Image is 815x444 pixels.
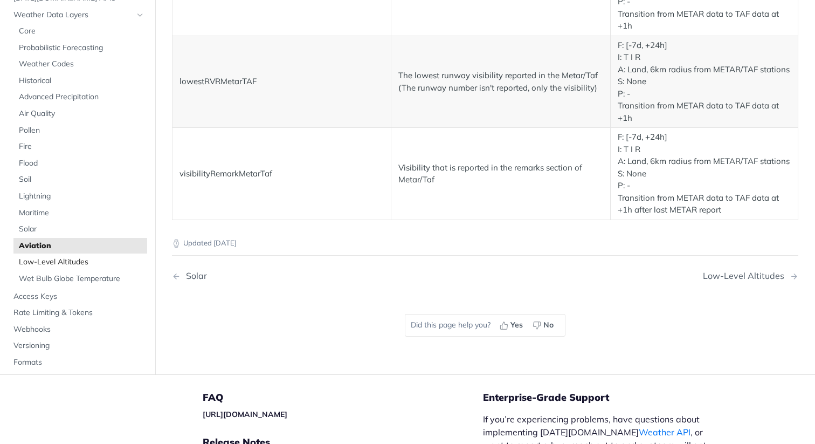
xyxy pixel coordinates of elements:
[13,23,147,39] a: Core
[172,271,440,281] a: Previous Page: Solar
[19,59,144,70] span: Weather Codes
[13,254,147,270] a: Low-Level Altitudes
[13,221,147,237] a: Solar
[13,357,144,368] span: Formats
[179,168,384,180] p: visibilityRemarkMetarTaf
[543,319,554,331] span: No
[19,240,144,251] span: Aviation
[19,141,144,152] span: Fire
[510,319,523,331] span: Yes
[8,6,147,23] a: Weather Data LayersHide subpages for Weather Data Layers
[13,237,147,254] a: Aviation
[703,271,798,281] a: Next Page: Low-Level Altitudes
[13,373,144,384] span: Pagination
[13,188,147,204] a: Lightning
[496,317,529,333] button: Yes
[19,92,144,103] span: Advanced Precipitation
[19,26,144,37] span: Core
[8,305,147,321] a: Rate Limiting & Tokens
[19,125,144,135] span: Pollen
[19,191,144,202] span: Lightning
[618,131,791,216] p: F: [-7d, +24h] I: T I R A: Land, 6km radius from METAR/TAF stations S: None P: - Transition from ...
[483,391,735,404] h5: Enterprise-Grade Support
[405,314,565,337] div: Did this page help you?
[13,9,133,20] span: Weather Data Layers
[13,106,147,122] a: Air Quality
[13,172,147,188] a: Soil
[19,108,144,119] span: Air Quality
[703,271,790,281] div: Low-Level Altitudes
[13,291,144,302] span: Access Keys
[8,288,147,304] a: Access Keys
[13,271,147,287] a: Wet Bulb Globe Temperature
[19,76,144,86] span: Historical
[13,340,144,351] span: Versioning
[19,158,144,169] span: Flood
[13,155,147,172] a: Flood
[179,76,384,88] p: lowestRVRMetarTAF
[13,139,147,155] a: Fire
[13,73,147,89] a: Historical
[172,260,798,292] nav: Pagination Controls
[13,56,147,72] a: Weather Codes
[8,371,147,387] a: Pagination
[13,308,144,318] span: Rate Limiting & Tokens
[13,39,147,56] a: Probabilistic Forecasting
[639,427,690,438] a: Weather API
[8,338,147,354] a: Versioning
[13,89,147,105] a: Advanced Precipitation
[529,317,560,333] button: No
[172,238,798,249] p: Updated [DATE]
[13,204,147,221] a: Maritime
[8,354,147,371] a: Formats
[618,39,791,125] p: F: [-7d, +24h] I: T I R A: Land, 6km radius from METAR/TAF stations S: None P: - Transition from ...
[19,42,144,53] span: Probabilistic Forecasting
[19,174,144,185] span: Soil
[203,391,483,404] h5: FAQ
[19,207,144,218] span: Maritime
[181,271,207,281] div: Solar
[398,70,603,94] p: The lowest runway visibility reported in the Metar/Taf (The runway number isn't reported, only th...
[136,10,144,19] button: Hide subpages for Weather Data Layers
[13,324,144,334] span: Webhooks
[19,257,144,268] span: Low-Level Altitudes
[19,224,144,235] span: Solar
[13,122,147,138] a: Pollen
[19,274,144,284] span: Wet Bulb Globe Temperature
[8,321,147,337] a: Webhooks
[398,162,603,186] p: Visibility that is reported in the remarks section of Metar/Taf
[203,409,287,419] a: [URL][DOMAIN_NAME]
